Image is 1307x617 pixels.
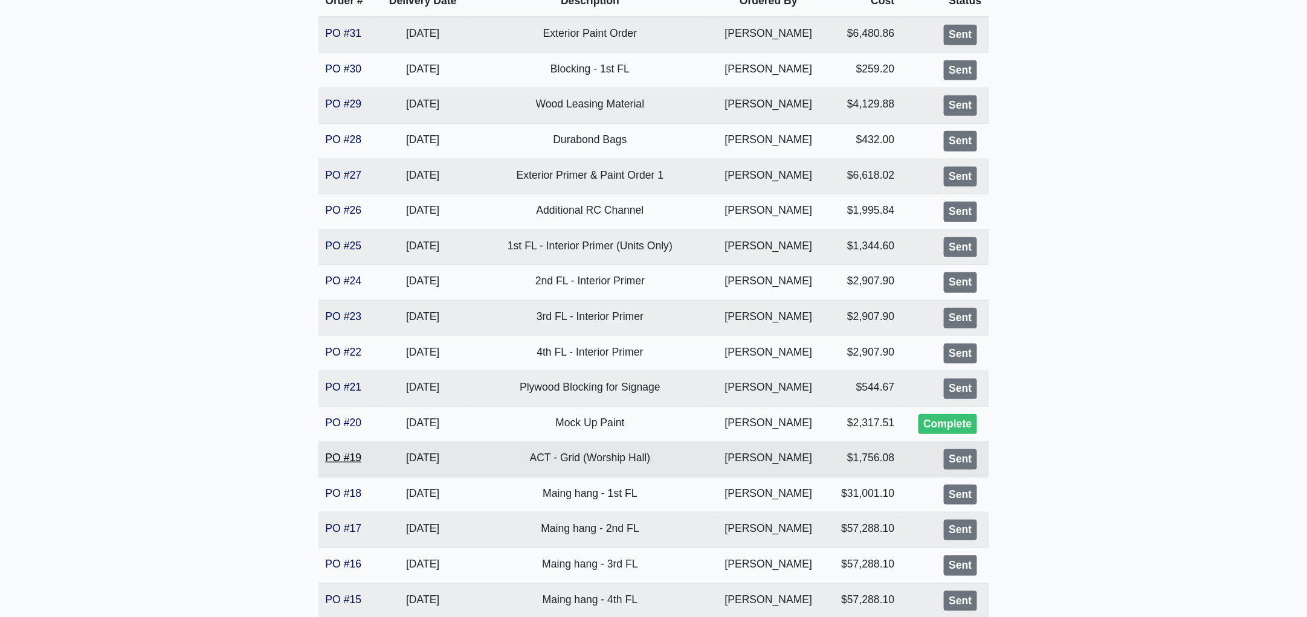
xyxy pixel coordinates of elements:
[826,159,902,194] td: $6,618.02
[826,88,902,124] td: $4,129.88
[469,17,711,53] td: Exterior Paint Order
[377,513,469,548] td: [DATE]
[944,591,976,612] div: Sent
[826,371,902,407] td: $544.67
[469,229,711,265] td: 1st FL - Interior Primer (Units Only)
[326,98,362,110] a: PO #29
[469,194,711,230] td: Additional RC Channel
[711,265,825,301] td: [PERSON_NAME]
[711,513,825,548] td: [PERSON_NAME]
[469,300,711,336] td: 3rd FL - Interior Primer
[826,548,902,584] td: $57,288.10
[944,379,976,399] div: Sent
[826,53,902,88] td: $259.20
[377,17,469,53] td: [DATE]
[326,522,362,534] a: PO #17
[377,300,469,336] td: [DATE]
[826,300,902,336] td: $2,907.90
[944,308,976,328] div: Sent
[944,202,976,222] div: Sent
[711,88,825,124] td: [PERSON_NAME]
[469,265,711,301] td: 2nd FL - Interior Primer
[377,548,469,584] td: [DATE]
[377,123,469,159] td: [DATE]
[326,169,362,181] a: PO #27
[326,275,362,287] a: PO #24
[944,344,976,364] div: Sent
[711,371,825,407] td: [PERSON_NAME]
[711,159,825,194] td: [PERSON_NAME]
[469,53,711,88] td: Blocking - 1st FL
[944,272,976,293] div: Sent
[918,414,976,435] div: Complete
[826,123,902,159] td: $432.00
[711,17,825,53] td: [PERSON_NAME]
[944,131,976,152] div: Sent
[711,53,825,88] td: [PERSON_NAME]
[826,406,902,442] td: $2,317.51
[826,477,902,513] td: $31,001.10
[469,123,711,159] td: Durabond Bags
[326,63,362,75] a: PO #30
[469,159,711,194] td: Exterior Primer & Paint Order 1
[826,229,902,265] td: $1,344.60
[326,27,362,39] a: PO #31
[377,265,469,301] td: [DATE]
[944,25,976,45] div: Sent
[944,237,976,258] div: Sent
[326,204,362,216] a: PO #26
[469,406,711,442] td: Mock Up Paint
[826,336,902,371] td: $2,907.90
[377,229,469,265] td: [DATE]
[711,123,825,159] td: [PERSON_NAME]
[377,194,469,230] td: [DATE]
[377,406,469,442] td: [DATE]
[326,381,362,393] a: PO #21
[377,159,469,194] td: [DATE]
[326,417,362,429] a: PO #20
[711,406,825,442] td: [PERSON_NAME]
[469,513,711,548] td: Maing hang - 2nd FL
[826,17,902,53] td: $6,480.86
[711,442,825,478] td: [PERSON_NAME]
[326,310,362,322] a: PO #23
[944,167,976,187] div: Sent
[469,88,711,124] td: Wood Leasing Material
[826,194,902,230] td: $1,995.84
[326,346,362,358] a: PO #22
[377,53,469,88] td: [DATE]
[469,477,711,513] td: Maing hang - 1st FL
[944,95,976,116] div: Sent
[377,371,469,407] td: [DATE]
[944,520,976,540] div: Sent
[469,548,711,584] td: Maing hang - 3rd FL
[711,548,825,584] td: [PERSON_NAME]
[944,449,976,470] div: Sent
[826,265,902,301] td: $2,907.90
[326,133,362,145] a: PO #28
[469,442,711,478] td: ACT - Grid (Worship Hall)
[826,442,902,478] td: $1,756.08
[944,555,976,576] div: Sent
[326,593,362,606] a: PO #15
[326,558,362,570] a: PO #16
[711,229,825,265] td: [PERSON_NAME]
[469,336,711,371] td: 4th FL - Interior Primer
[377,336,469,371] td: [DATE]
[711,194,825,230] td: [PERSON_NAME]
[711,477,825,513] td: [PERSON_NAME]
[377,88,469,124] td: [DATE]
[326,452,362,464] a: PO #19
[326,487,362,499] a: PO #18
[377,477,469,513] td: [DATE]
[944,60,976,81] div: Sent
[377,442,469,478] td: [DATE]
[711,300,825,336] td: [PERSON_NAME]
[944,485,976,505] div: Sent
[826,513,902,548] td: $57,288.10
[326,240,362,252] a: PO #25
[711,336,825,371] td: [PERSON_NAME]
[469,371,711,407] td: Plywood Blocking for Signage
